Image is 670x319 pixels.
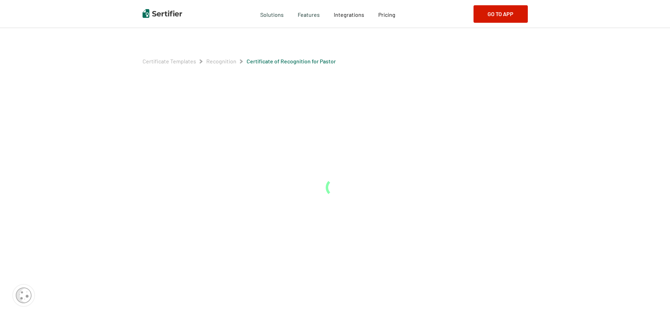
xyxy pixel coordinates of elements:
[143,58,336,65] div: Breadcrumb
[143,58,196,65] span: Certificate Templates
[143,58,196,64] a: Certificate Templates
[260,9,284,18] span: Solutions
[474,5,528,23] button: Go to App
[378,11,395,18] span: Pricing
[298,9,320,18] span: Features
[378,9,395,18] a: Pricing
[16,287,32,303] img: Cookie Popup Icon
[206,58,236,65] span: Recognition
[143,9,182,18] img: Sertifier | Digital Credentialing Platform
[334,11,364,18] span: Integrations
[206,58,236,64] a: Recognition
[334,9,364,18] a: Integrations
[247,58,336,64] a: Certificate of Recognition for Pastor
[247,58,336,65] span: Certificate of Recognition for Pastor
